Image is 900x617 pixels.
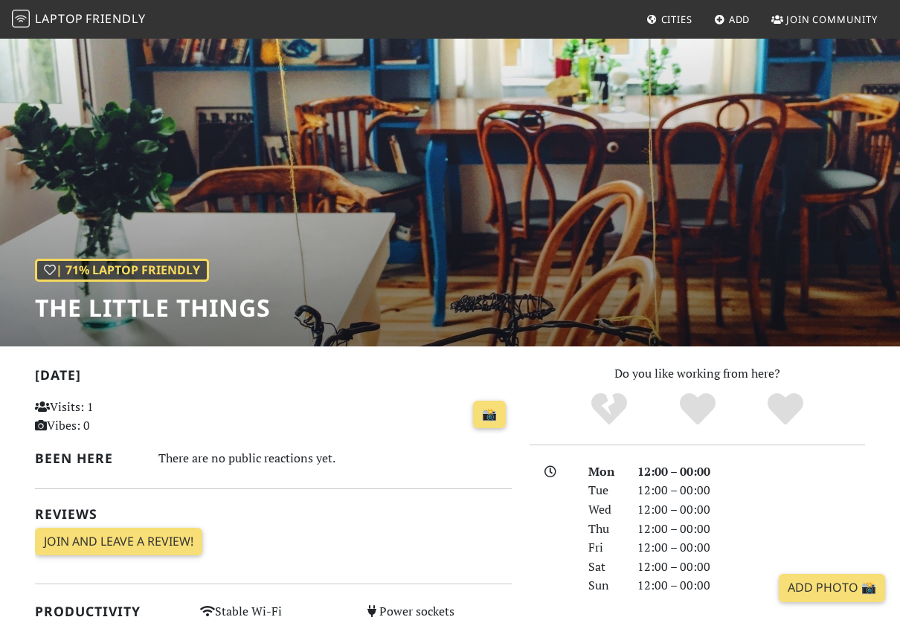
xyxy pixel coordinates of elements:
div: 12:00 – 00:00 [629,520,874,539]
span: Friendly [86,10,145,27]
div: Yes [653,391,742,428]
a: Add Photo 📸 [779,574,885,602]
div: Thu [579,520,629,539]
div: | 71% Laptop Friendly [35,259,209,282]
h2: Reviews [35,506,512,522]
span: Add [729,13,750,26]
p: Do you like working from here? [530,364,865,384]
div: There are no public reactions yet. [158,448,512,469]
h2: Been here [35,450,141,466]
h2: [DATE] [35,367,512,389]
h1: The Little Things [35,294,271,322]
a: Join and leave a review! [35,528,202,556]
div: 12:00 – 00:00 [629,558,874,577]
div: 12:00 – 00:00 [629,500,874,520]
div: Fri [579,538,629,558]
a: 📸 [473,401,506,429]
span: Laptop [35,10,83,27]
div: Wed [579,500,629,520]
a: Add [708,6,756,33]
span: Cities [661,13,692,26]
div: Sun [579,576,629,595]
div: 12:00 – 00:00 [629,481,874,500]
div: 12:00 – 00:00 [629,462,874,482]
div: 12:00 – 00:00 [629,576,874,595]
div: No [565,391,653,428]
div: Definitely! [742,391,830,428]
div: 12:00 – 00:00 [629,538,874,558]
a: Cities [640,6,698,33]
div: Tue [579,481,629,500]
span: Join Community [786,13,878,26]
p: Visits: 1 Vibes: 0 [35,398,182,436]
div: Mon [579,462,629,482]
a: Join Community [765,6,884,33]
a: LaptopFriendly LaptopFriendly [12,7,146,33]
div: Sat [579,558,629,577]
img: LaptopFriendly [12,10,30,28]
